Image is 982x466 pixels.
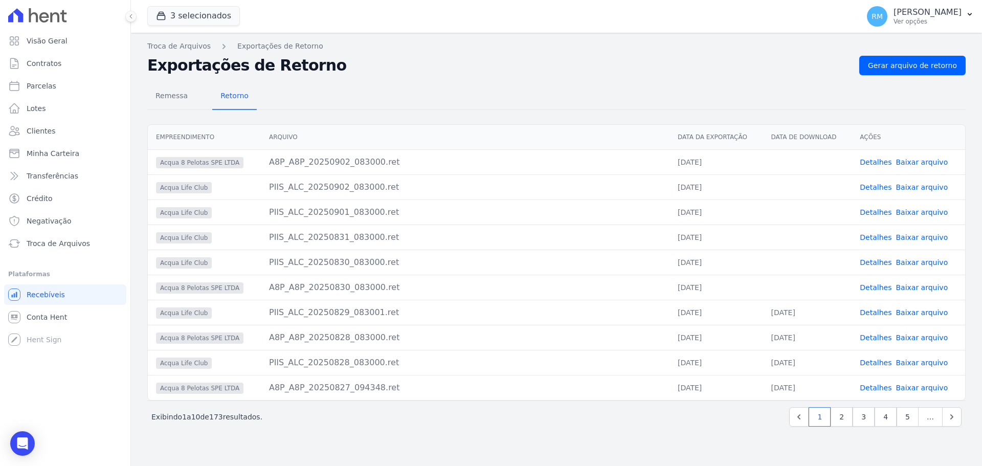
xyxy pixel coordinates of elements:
td: [DATE] [669,275,763,300]
a: Detalhes [860,384,891,392]
a: Remessa [147,83,196,110]
th: Ações [852,125,965,150]
a: Detalhes [860,283,891,292]
td: [DATE] [669,300,763,325]
nav: Breadcrumb [147,41,966,52]
a: Detalhes [860,208,891,216]
td: [DATE] [669,174,763,199]
a: Retorno [212,83,257,110]
a: Troca de Arquivos [4,233,126,254]
span: Crédito [27,193,53,204]
th: Data de Download [763,125,852,150]
td: [DATE] [763,375,852,400]
p: [PERSON_NAME] [894,7,962,17]
a: Negativação [4,211,126,231]
span: Visão Geral [27,36,68,46]
span: Acqua Life Club [156,307,212,319]
span: Gerar arquivo de retorno [868,60,957,71]
div: A8P_A8P_20250902_083000.ret [269,156,661,168]
a: Clientes [4,121,126,141]
a: Parcelas [4,76,126,96]
span: Recebíveis [27,290,65,300]
span: Acqua Life Club [156,257,212,269]
a: 2 [831,407,853,427]
a: Recebíveis [4,284,126,305]
span: Acqua Life Club [156,358,212,369]
a: Gerar arquivo de retorno [859,56,966,75]
span: Transferências [27,171,78,181]
a: Baixar arquivo [896,158,948,166]
a: Crédito [4,188,126,209]
span: 1 [182,413,187,421]
td: [DATE] [763,350,852,375]
a: Baixar arquivo [896,283,948,292]
a: Lotes [4,98,126,119]
h2: Exportações de Retorno [147,56,851,75]
div: PIIS_ALC_20250901_083000.ret [269,206,661,218]
span: Negativação [27,216,72,226]
a: Detalhes [860,308,891,317]
td: [DATE] [669,350,763,375]
span: Acqua 8 Pelotas SPE LTDA [156,157,243,168]
p: Exibindo a de resultados. [151,412,262,422]
a: Baixar arquivo [896,233,948,241]
td: [DATE] [669,325,763,350]
td: [DATE] [669,375,763,400]
span: Acqua Life Club [156,232,212,243]
p: Ver opções [894,17,962,26]
a: 5 [897,407,919,427]
a: Previous [789,407,809,427]
a: Visão Geral [4,31,126,51]
a: Next [942,407,962,427]
span: Clientes [27,126,55,136]
span: Acqua 8 Pelotas SPE LTDA [156,332,243,344]
td: [DATE] [763,300,852,325]
a: Baixar arquivo [896,183,948,191]
span: Acqua Life Club [156,182,212,193]
th: Empreendimento [148,125,261,150]
div: PIIS_ALC_20250902_083000.ret [269,181,661,193]
th: Arquivo [261,125,669,150]
div: PIIS_ALC_20250829_083001.ret [269,306,661,319]
a: Detalhes [860,233,891,241]
span: Parcelas [27,81,56,91]
a: Minha Carteira [4,143,126,164]
span: … [918,407,943,427]
a: 3 [853,407,875,427]
span: Remessa [149,85,194,106]
span: Troca de Arquivos [27,238,90,249]
span: Lotes [27,103,46,114]
div: Plataformas [8,268,122,280]
a: Conta Hent [4,307,126,327]
a: Detalhes [860,359,891,367]
span: Conta Hent [27,312,67,322]
a: Detalhes [860,334,891,342]
span: Acqua 8 Pelotas SPE LTDA [156,383,243,394]
a: Exportações de Retorno [237,41,323,52]
span: Contratos [27,58,61,69]
a: Baixar arquivo [896,384,948,392]
span: Retorno [214,85,255,106]
div: PIIS_ALC_20250830_083000.ret [269,256,661,269]
a: Detalhes [860,258,891,267]
td: [DATE] [669,225,763,250]
div: A8P_A8P_20250830_083000.ret [269,281,661,294]
a: Baixar arquivo [896,258,948,267]
a: 1 [809,407,831,427]
td: [DATE] [669,250,763,275]
nav: Tab selector [147,83,257,110]
span: Acqua 8 Pelotas SPE LTDA [156,282,243,294]
button: 3 selecionados [147,6,240,26]
div: PIIS_ALC_20250831_083000.ret [269,231,661,243]
a: Detalhes [860,183,891,191]
a: Troca de Arquivos [147,41,211,52]
div: PIIS_ALC_20250828_083000.ret [269,357,661,369]
span: 10 [191,413,200,421]
a: Baixar arquivo [896,334,948,342]
span: Minha Carteira [27,148,79,159]
div: A8P_A8P_20250827_094348.ret [269,382,661,394]
a: Contratos [4,53,126,74]
div: A8P_A8P_20250828_083000.ret [269,331,661,344]
a: 4 [875,407,897,427]
a: Baixar arquivo [896,208,948,216]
